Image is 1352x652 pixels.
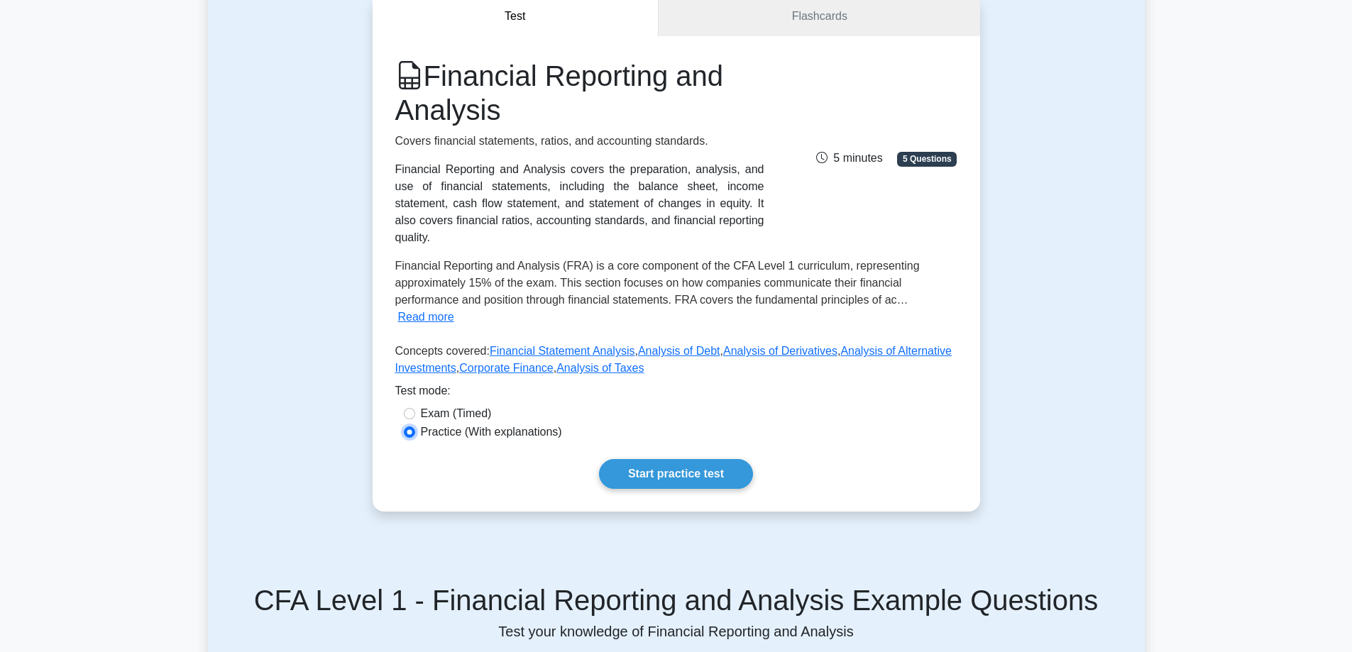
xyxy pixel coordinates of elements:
[395,59,764,127] h1: Financial Reporting and Analysis
[816,152,882,164] span: 5 minutes
[395,343,957,382] p: Concepts covered: , , , , ,
[395,382,957,405] div: Test mode:
[398,309,454,326] button: Read more
[556,362,644,374] a: Analysis of Taxes
[599,459,753,489] a: Start practice test
[395,161,764,246] div: Financial Reporting and Analysis covers the preparation, analysis, and use of financial statement...
[638,345,720,357] a: Analysis of Debt
[225,583,1128,617] h5: CFA Level 1 - Financial Reporting and Analysis Example Questions
[459,362,554,374] a: Corporate Finance
[421,424,562,441] label: Practice (With explanations)
[421,405,492,422] label: Exam (Timed)
[723,345,837,357] a: Analysis of Derivatives
[897,152,957,166] span: 5 Questions
[490,345,635,357] a: Financial Statement Analysis
[225,623,1128,640] p: Test your knowledge of Financial Reporting and Analysis
[395,133,764,150] p: Covers financial statements, ratios, and accounting standards.
[395,260,920,306] span: Financial Reporting and Analysis (FRA) is a core component of the CFA Level 1 curriculum, represe...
